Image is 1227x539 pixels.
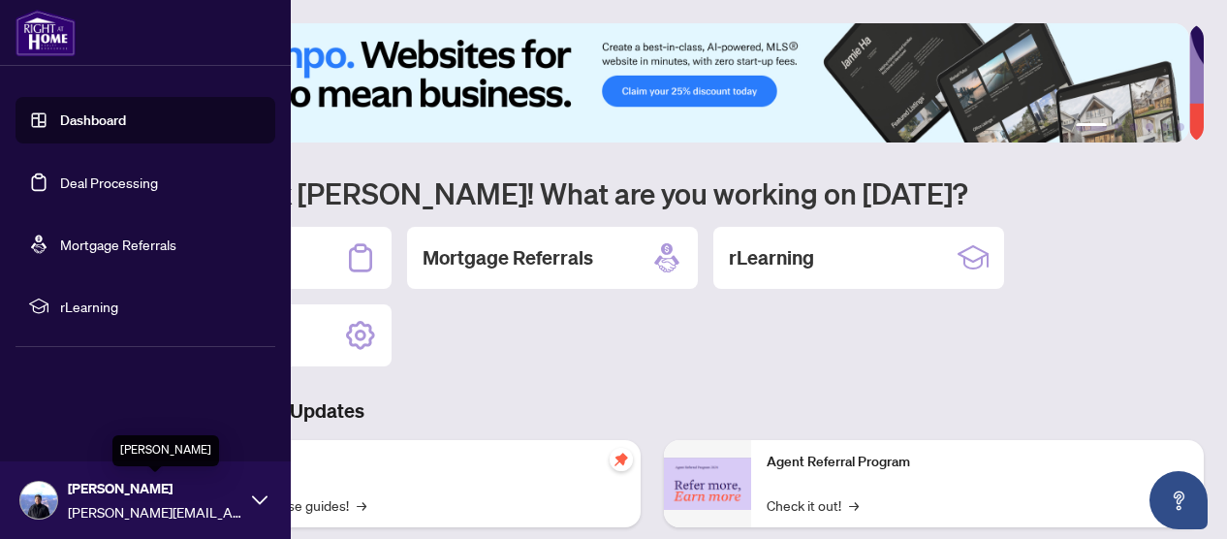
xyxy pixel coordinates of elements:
[20,482,57,519] img: Profile Icon
[204,452,625,473] p: Self-Help
[16,10,76,56] img: logo
[767,452,1188,473] p: Agent Referral Program
[1130,123,1138,131] button: 3
[423,244,593,271] h2: Mortgage Referrals
[1149,471,1208,529] button: Open asap
[60,111,126,129] a: Dashboard
[60,296,262,317] span: rLearning
[68,501,242,523] span: [PERSON_NAME][EMAIL_ADDRESS][DOMAIN_NAME]
[849,494,859,516] span: →
[60,174,158,191] a: Deal Processing
[112,435,219,466] div: [PERSON_NAME]
[664,458,751,511] img: Agent Referral Program
[60,236,176,253] a: Mortgage Referrals
[101,397,1204,425] h3: Brokerage & Industry Updates
[101,174,1204,211] h1: Welcome back [PERSON_NAME]! What are you working on [DATE]?
[610,448,633,471] span: pushpin
[1115,123,1122,131] button: 2
[357,494,366,516] span: →
[101,23,1189,143] img: Slide 0
[1076,123,1107,131] button: 1
[729,244,814,271] h2: rLearning
[767,494,859,516] a: Check it out!→
[1146,123,1153,131] button: 4
[1177,123,1184,131] button: 6
[68,478,242,499] span: [PERSON_NAME]
[1161,123,1169,131] button: 5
